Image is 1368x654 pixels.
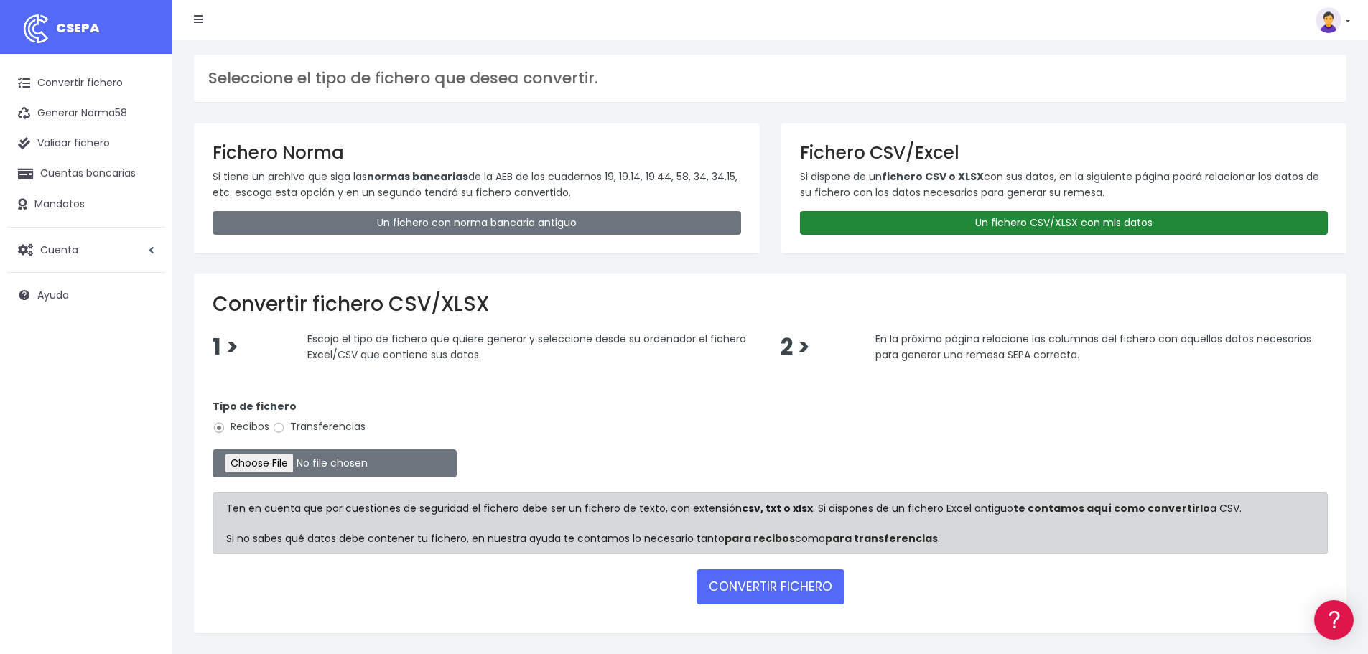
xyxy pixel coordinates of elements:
a: Convertir fichero [7,68,165,98]
a: Un fichero CSV/XLSX con mis datos [800,211,1329,235]
a: POWERED BY ENCHANT [197,414,276,427]
a: Mandatos [7,190,165,220]
span: CSEPA [56,19,100,37]
p: Si dispone de un con sus datos, en la siguiente página podrá relacionar los datos de su fichero c... [800,169,1329,201]
div: Información general [14,100,273,113]
strong: csv, txt o xlsx [742,501,813,515]
a: Cuentas bancarias [7,159,165,189]
a: te contamos aquí como convertirlo [1013,501,1210,515]
img: profile [1316,7,1341,33]
a: Ayuda [7,280,165,310]
div: Facturación [14,285,273,299]
button: CONVERTIR FICHERO [697,569,844,604]
a: para transferencias [825,531,938,546]
img: logo [18,11,54,47]
label: Recibos [213,419,269,434]
a: General [14,308,273,330]
span: En la próxima página relacione las columnas del fichero con aquellos datos necesarios para genera... [875,332,1311,362]
button: Contáctanos [14,384,273,409]
a: Un fichero con norma bancaria antiguo [213,211,741,235]
a: Videotutoriales [14,226,273,248]
strong: Tipo de fichero [213,399,297,414]
a: Problemas habituales [14,204,273,226]
a: Cuenta [7,235,165,265]
span: Escoja el tipo de fichero que quiere generar y seleccione desde su ordenador el fichero Excel/CSV... [307,332,746,362]
a: para recibos [725,531,795,546]
h3: Fichero CSV/Excel [800,142,1329,163]
div: Convertir ficheros [14,159,273,172]
a: Formatos [14,182,273,204]
a: Información general [14,122,273,144]
a: Validar fichero [7,129,165,159]
span: 2 > [781,332,810,363]
a: Generar Norma58 [7,98,165,129]
span: Ayuda [37,288,69,302]
a: API [14,367,273,389]
span: 1 > [213,332,238,363]
a: Perfiles de empresas [14,248,273,271]
p: Si tiene un archivo que siga las de la AEB de los cuadernos 19, 19.14, 19.44, 58, 34, 34.15, etc.... [213,169,741,201]
strong: fichero CSV o XLSX [882,169,984,184]
strong: normas bancarias [367,169,468,184]
label: Transferencias [272,419,366,434]
h3: Seleccione el tipo de fichero que desea convertir. [208,69,1332,88]
div: Programadores [14,345,273,358]
h3: Fichero Norma [213,142,741,163]
div: Ten en cuenta que por cuestiones de seguridad el fichero debe ser un fichero de texto, con extens... [213,492,1328,554]
span: Cuenta [40,242,78,256]
h2: Convertir fichero CSV/XLSX [213,292,1328,317]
